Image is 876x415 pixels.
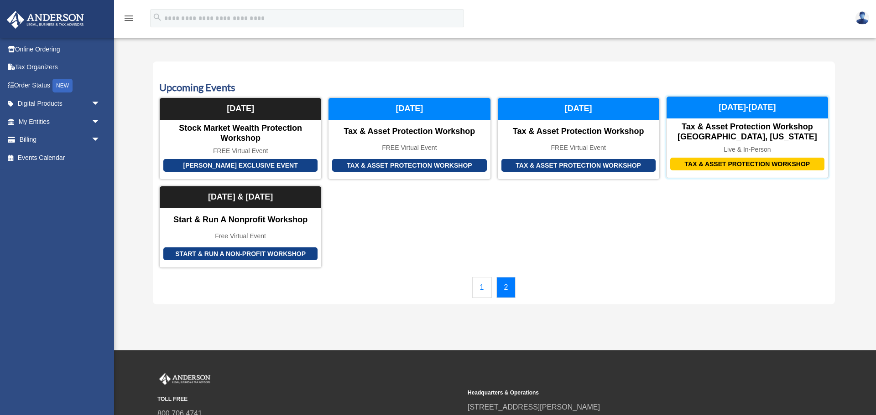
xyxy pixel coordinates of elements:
[328,98,490,120] div: [DATE]
[163,159,318,172] div: [PERSON_NAME] Exclusive Event
[157,395,461,404] small: TOLL FREE
[6,76,114,95] a: Order StatusNEW
[328,127,490,137] div: Tax & Asset Protection Workshop
[160,232,321,240] div: Free Virtual Event
[667,146,828,154] div: Live & In-Person
[6,95,114,113] a: Digital Productsarrow_drop_down
[159,186,322,268] a: Start & Run a Non-Profit Workshop Start & Run a Nonprofit Workshop Free Virtual Event [DATE] & [D...
[497,97,660,179] a: Tax & Asset Protection Workshop Tax & Asset Protection Workshop FREE Virtual Event [DATE]
[160,123,321,143] div: Stock Market Wealth Protection Workshop
[667,122,828,142] div: Tax & Asset Protection Workshop [GEOGRAPHIC_DATA], [US_STATE]
[498,127,659,137] div: Tax & Asset Protection Workshop
[123,16,134,24] a: menu
[157,373,212,385] img: Anderson Advisors Platinum Portal
[6,58,114,77] a: Tax Organizers
[6,40,114,58] a: Online Ordering
[6,131,114,149] a: Billingarrow_drop_down
[328,97,490,179] a: Tax & Asset Protection Workshop Tax & Asset Protection Workshop FREE Virtual Event [DATE]
[159,81,829,95] h3: Upcoming Events
[498,98,659,120] div: [DATE]
[91,113,109,131] span: arrow_drop_down
[666,97,829,179] a: Tax & Asset Protection Workshop Tax & Asset Protection Workshop [GEOGRAPHIC_DATA], [US_STATE] Liv...
[123,13,134,24] i: menu
[498,144,659,152] div: FREE Virtual Event
[332,159,486,172] div: Tax & Asset Protection Workshop
[501,159,656,172] div: Tax & Asset Protection Workshop
[4,11,87,29] img: Anderson Advisors Platinum Portal
[6,113,114,131] a: My Entitiesarrow_drop_down
[163,247,318,261] div: Start & Run a Non-Profit Workshop
[328,144,490,152] div: FREE Virtual Event
[468,403,600,411] a: [STREET_ADDRESS][PERSON_NAME]
[160,215,321,225] div: Start & Run a Nonprofit Workshop
[496,277,516,298] a: 2
[152,12,162,22] i: search
[159,97,322,179] a: [PERSON_NAME] Exclusive Event Stock Market Wealth Protection Workshop FREE Virtual Event [DATE]
[472,277,492,298] a: 1
[52,79,73,92] div: NEW
[160,186,321,208] div: [DATE] & [DATE]
[667,97,828,118] div: [DATE]-[DATE]
[160,147,321,155] div: FREE Virtual Event
[670,158,824,171] div: Tax & Asset Protection Workshop
[160,98,321,120] div: [DATE]
[855,11,869,25] img: User Pic
[6,149,109,167] a: Events Calendar
[91,131,109,149] span: arrow_drop_down
[468,388,772,398] small: Headquarters & Operations
[91,95,109,113] span: arrow_drop_down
